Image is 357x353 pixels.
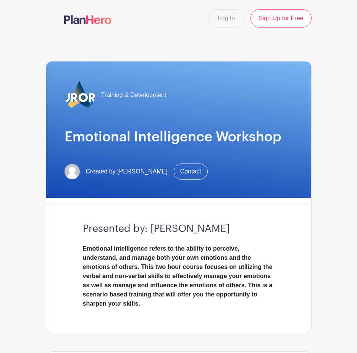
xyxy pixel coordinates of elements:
[83,245,273,307] strong: Emotional intelligence refers to the ability to perceive, understand, and manage both your own em...
[64,15,111,24] img: logo-507f7623f17ff9eddc593b1ce0a138ce2505c220e1c5a4e2b4648c50719b7d32.svg
[174,164,208,180] a: Contact
[65,80,95,110] img: 2023_COA_Horiz_Logo_PMS_BlueStroke%204.png
[86,167,168,176] span: Created by [PERSON_NAME]
[250,9,311,28] a: Sign Up for Free
[65,129,293,145] h1: Emotional Intelligence Workshop
[65,164,80,179] img: default-ce2991bfa6775e67f084385cd625a349d9dcbb7a52a09fb2fda1e96e2d18dcdb.png
[208,9,244,28] a: Log In
[83,223,275,235] h3: Presented by: [PERSON_NAME]
[101,91,166,100] span: Training & Development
